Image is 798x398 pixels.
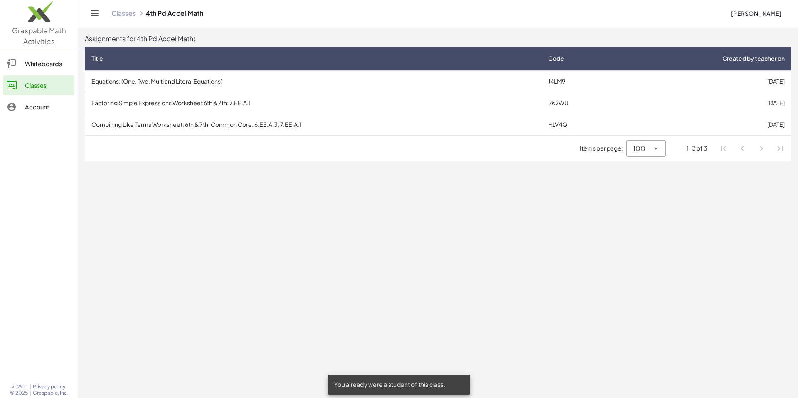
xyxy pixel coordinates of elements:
[91,54,103,63] span: Title
[25,102,71,112] div: Account
[33,383,68,390] a: Privacy policy
[85,114,542,135] td: Combining Like Terms Worksheet: 6th & 7th. Common Core: 6.EE.A.3, 7.EE.A.1
[85,70,542,92] td: Equations: (One, Two, Multi and Literal Equations)
[10,390,28,396] span: © 2025
[687,144,707,153] div: 1-3 of 3
[714,139,790,158] nav: Pagination Navigation
[328,375,470,395] div: You already were a student of this class.
[724,6,788,21] button: [PERSON_NAME]
[548,54,564,63] span: Code
[722,54,785,63] span: Created by teacher on
[619,114,791,135] td: [DATE]
[30,383,31,390] span: |
[619,92,791,114] td: [DATE]
[33,390,68,396] span: Graspable, Inc.
[619,70,791,92] td: [DATE]
[30,390,31,396] span: |
[3,75,74,95] a: Classes
[25,59,71,69] div: Whiteboards
[731,10,781,17] span: [PERSON_NAME]
[12,383,28,390] span: v1.29.0
[85,92,542,114] td: Factoring Simple Expressions Worksheet 6th & 7th; 7.EE.A.1
[542,92,619,114] td: 2K2WU
[542,114,619,135] td: HLV4Q
[12,26,66,46] span: Graspable Math Activities
[3,97,74,117] a: Account
[25,80,71,90] div: Classes
[633,143,645,153] span: 100
[3,54,74,74] a: Whiteboards
[580,144,626,153] span: Items per page:
[542,70,619,92] td: J4LM9
[88,7,101,20] button: Toggle navigation
[111,9,136,17] a: Classes
[85,34,791,44] div: Assignments for 4th Pd Accel Math:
